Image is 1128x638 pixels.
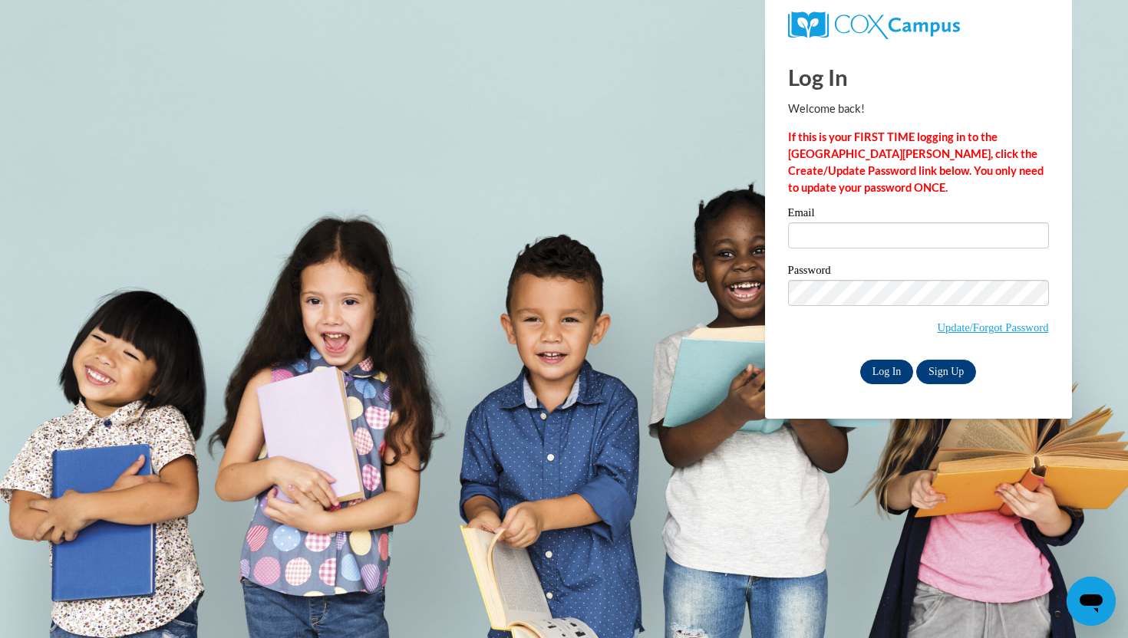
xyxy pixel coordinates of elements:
iframe: Button to launch messaging window [1067,577,1116,626]
strong: If this is your FIRST TIME logging in to the [GEOGRAPHIC_DATA][PERSON_NAME], click the Create/Upd... [788,130,1044,194]
input: Log In [860,360,914,384]
label: Email [788,207,1049,222]
img: COX Campus [788,12,960,39]
label: Password [788,265,1049,280]
p: Welcome back! [788,100,1049,117]
a: COX Campus [788,12,1049,39]
a: Update/Forgot Password [937,321,1048,334]
h1: Log In [788,61,1049,93]
a: Sign Up [916,360,976,384]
